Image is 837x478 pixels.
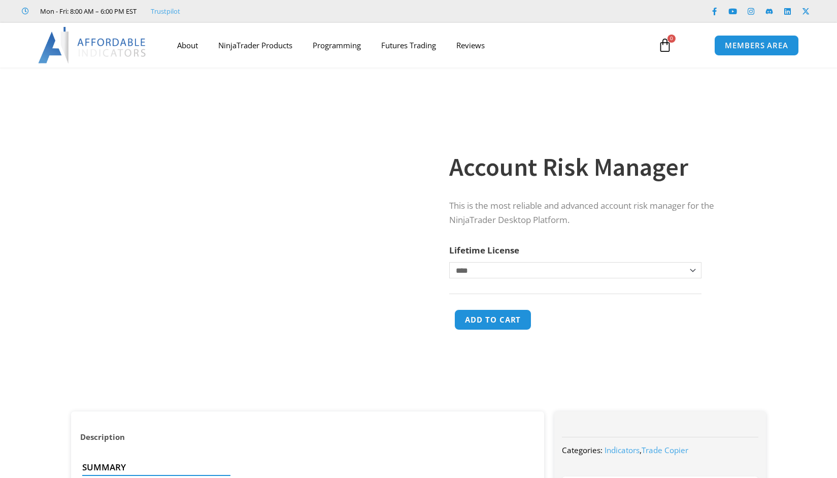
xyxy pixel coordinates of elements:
nav: Menu [167,34,646,57]
a: About [167,34,208,57]
h1: Account Risk Manager [449,149,746,185]
a: Trustpilot [151,5,180,17]
a: Trade Copier [642,445,688,455]
span: Mon - Fri: 8:00 AM – 6:00 PM EST [38,5,137,17]
span: MEMBERS AREA [725,42,788,49]
a: Description [71,427,134,447]
a: Programming [303,34,371,57]
a: Futures Trading [371,34,446,57]
a: Reviews [446,34,495,57]
a: NinjaTrader Products [208,34,303,57]
span: Categories: [562,445,602,455]
span: 0 [667,35,676,43]
h4: Summary [82,462,525,472]
button: Add to cart [454,309,531,330]
span: , [605,445,688,455]
a: 0 [643,30,687,60]
img: LogoAI | Affordable Indicators – NinjaTrader [38,27,147,63]
a: Indicators [605,445,640,455]
a: MEMBERS AREA [714,35,799,56]
label: Lifetime License [449,244,519,256]
p: This is the most reliable and advanced account risk manager for the NinjaTrader Desktop Platform. [449,199,746,228]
